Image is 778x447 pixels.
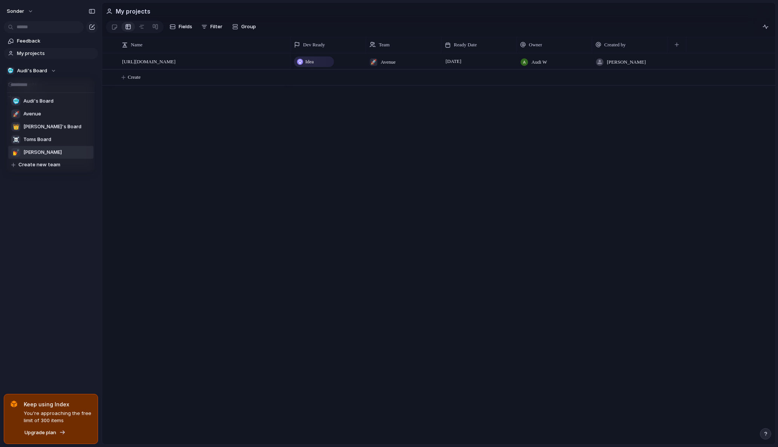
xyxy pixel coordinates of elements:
div: 👑 [11,122,20,131]
div: 🚀 [11,110,20,119]
span: [PERSON_NAME]'s Board [23,123,81,131]
div: 💅 [11,148,20,157]
span: Avenue [23,110,41,118]
span: [PERSON_NAME] [23,149,62,156]
span: Toms Board [23,136,51,143]
div: ☠️ [11,135,20,144]
span: Audi's Board [23,98,54,105]
div: 🥶 [11,97,20,106]
span: Create new team [18,161,60,169]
